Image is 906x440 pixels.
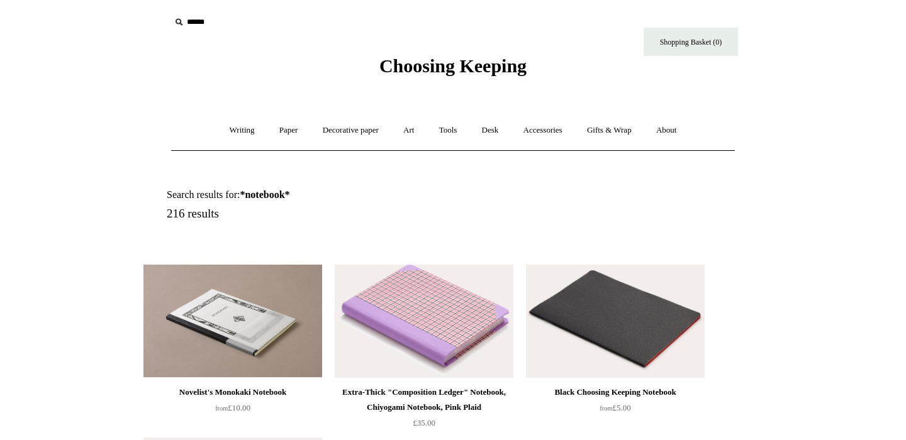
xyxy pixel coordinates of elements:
[379,65,527,74] a: Choosing Keeping
[215,405,228,412] span: from
[335,385,513,436] a: Extra-Thick "Composition Ledger" Notebook, Chiyogami Notebook, Pink Plaid £35.00
[645,114,688,147] a: About
[526,265,705,378] a: Black Choosing Keeping Notebook Black Choosing Keeping Notebook
[143,265,322,378] img: Novelist's Monokaki Notebook
[335,265,513,378] a: Extra-Thick "Composition Ledger" Notebook, Chiyogami Notebook, Pink Plaid Extra-Thick "Compositio...
[268,114,310,147] a: Paper
[147,385,319,400] div: Novelist's Monokaki Notebook
[335,265,513,378] img: Extra-Thick "Composition Ledger" Notebook, Chiyogami Notebook, Pink Plaid
[413,418,435,427] span: £35.00
[526,265,705,378] img: Black Choosing Keeping Notebook
[644,28,738,56] a: Shopping Basket (0)
[512,114,574,147] a: Accessories
[215,403,250,412] span: £10.00
[143,265,322,378] a: Novelist's Monokaki Notebook Novelist's Monokaki Notebook
[526,385,705,436] a: Black Choosing Keeping Notebook from£5.00
[218,114,266,147] a: Writing
[143,385,322,436] a: Novelist's Monokaki Notebook from£10.00
[576,114,643,147] a: Gifts & Wrap
[167,189,467,201] h1: Search results for:
[379,55,527,76] span: Choosing Keeping
[471,114,510,147] a: Desk
[167,207,467,221] h5: 216 results
[392,114,425,147] a: Art
[529,385,702,400] div: Black Choosing Keeping Notebook
[600,403,630,412] span: £5.00
[428,114,469,147] a: Tools
[600,405,612,412] span: from
[338,385,510,415] div: Extra-Thick "Composition Ledger" Notebook, Chiyogami Notebook, Pink Plaid
[311,114,390,147] a: Decorative paper
[240,189,289,200] strong: *notebook*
